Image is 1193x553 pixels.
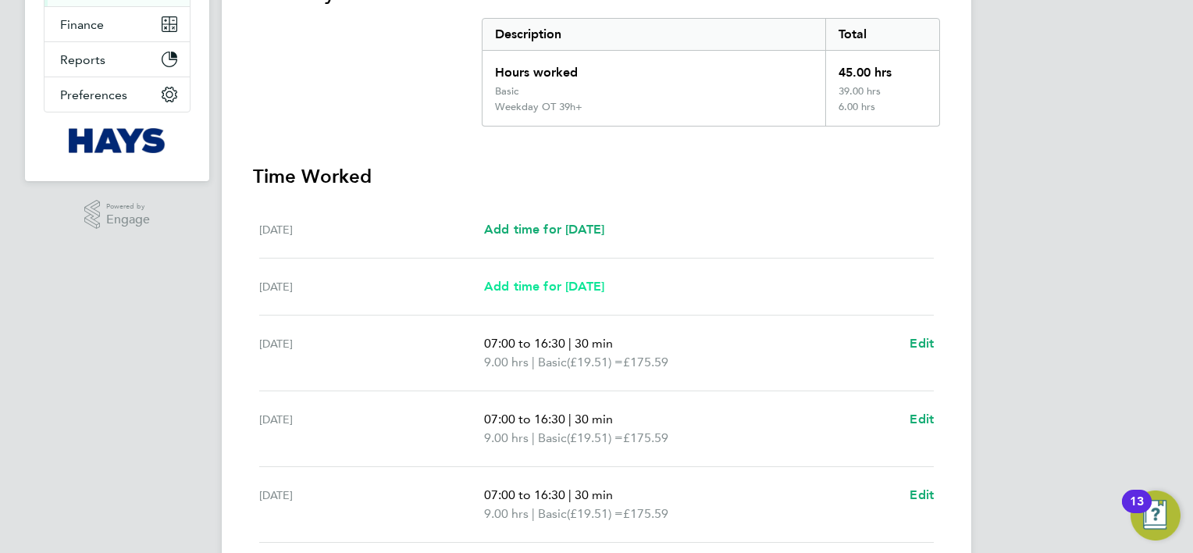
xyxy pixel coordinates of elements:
span: 30 min [575,336,613,351]
a: Powered byEngage [84,200,151,230]
a: Edit [910,334,934,353]
h3: Time Worked [253,164,940,189]
span: (£19.51) = [567,506,623,521]
span: Basic [538,353,567,372]
a: Go to home page [44,128,191,153]
img: hays-logo-retina.png [69,128,166,153]
span: (£19.51) = [567,355,623,369]
div: Summary [482,18,940,127]
div: Hours worked [483,51,825,85]
span: | [568,336,572,351]
div: [DATE] [259,410,484,448]
button: Preferences [45,77,190,112]
span: | [568,487,572,502]
a: Edit [910,410,934,429]
span: Reports [60,52,105,67]
span: 30 min [575,487,613,502]
span: Edit [910,412,934,426]
span: Basic [538,505,567,523]
span: Finance [60,17,104,32]
button: Reports [45,42,190,77]
div: [DATE] [259,220,484,239]
div: Description [483,19,825,50]
button: Open Resource Center, 13 new notifications [1131,491,1181,541]
div: Total [825,19,939,50]
span: 30 min [575,412,613,426]
a: Edit [910,486,934,505]
span: (£19.51) = [567,430,623,445]
div: 39.00 hrs [825,85,939,101]
a: Add time for [DATE] [484,220,604,239]
span: | [532,430,535,445]
span: Edit [910,336,934,351]
div: Weekday OT 39h+ [495,101,582,113]
div: Basic [495,85,518,98]
span: | [568,412,572,426]
span: Engage [106,213,150,227]
span: Add time for [DATE] [484,279,604,294]
span: 9.00 hrs [484,506,529,521]
div: 6.00 hrs [825,101,939,126]
div: 45.00 hrs [825,51,939,85]
span: Basic [538,429,567,448]
span: 9.00 hrs [484,430,529,445]
div: [DATE] [259,334,484,372]
span: | [532,506,535,521]
div: 13 [1130,501,1144,522]
button: Finance [45,7,190,41]
span: | [532,355,535,369]
span: 9.00 hrs [484,355,529,369]
span: 07:00 to 16:30 [484,487,565,502]
div: [DATE] [259,486,484,523]
span: 07:00 to 16:30 [484,336,565,351]
span: 07:00 to 16:30 [484,412,565,426]
span: £175.59 [623,506,668,521]
span: Add time for [DATE] [484,222,604,237]
span: Edit [910,487,934,502]
span: £175.59 [623,430,668,445]
a: Add time for [DATE] [484,277,604,296]
div: [DATE] [259,277,484,296]
span: Preferences [60,87,127,102]
span: Powered by [106,200,150,213]
span: £175.59 [623,355,668,369]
